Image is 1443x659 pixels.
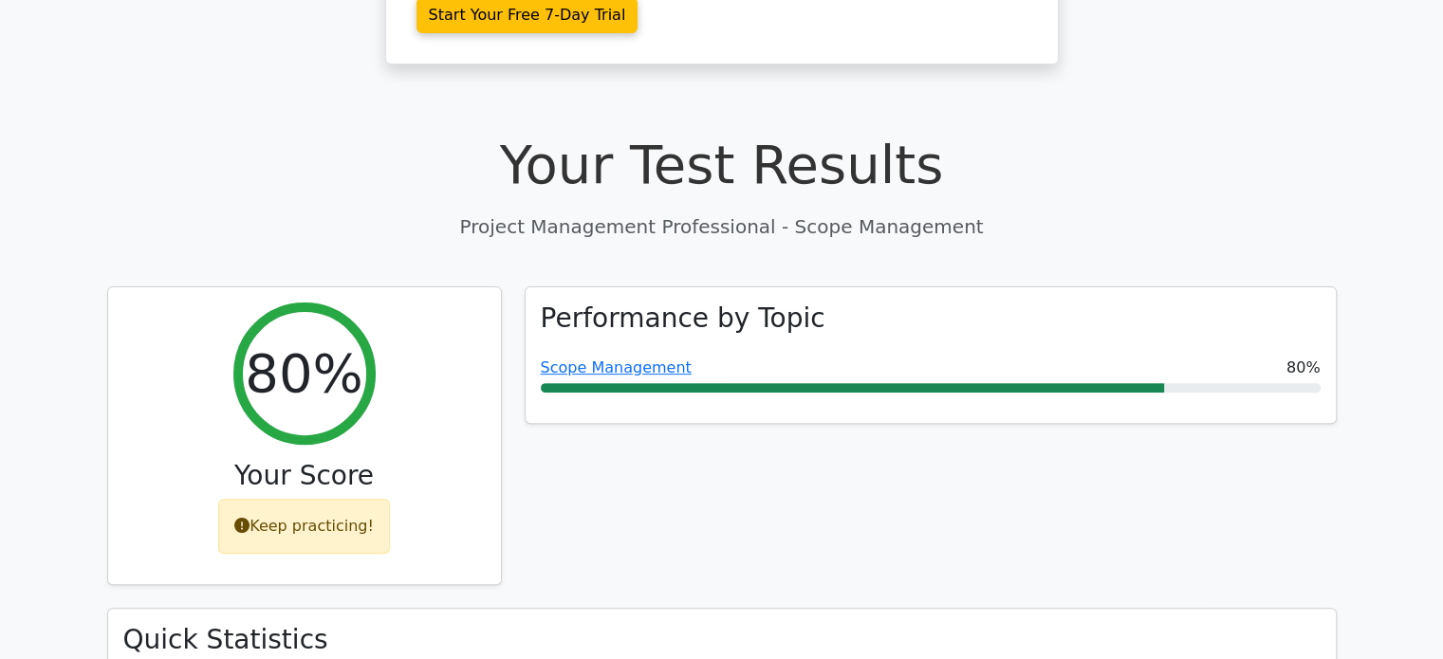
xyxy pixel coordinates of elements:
[245,341,362,405] h2: 80%
[123,460,486,492] h3: Your Score
[107,133,1337,196] h1: Your Test Results
[541,302,825,335] h3: Performance by Topic
[107,212,1337,241] p: Project Management Professional - Scope Management
[218,499,390,554] div: Keep practicing!
[1286,357,1321,379] span: 80%
[123,624,1321,656] h3: Quick Statistics
[541,358,692,376] a: Scope Management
